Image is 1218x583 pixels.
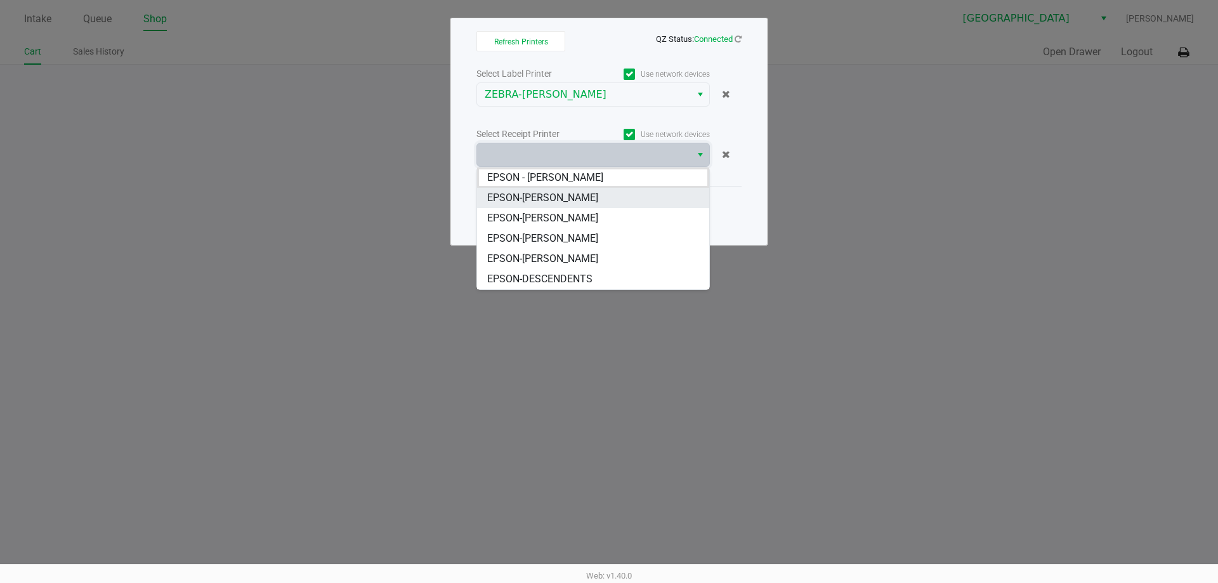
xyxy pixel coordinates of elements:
span: EPSON-[PERSON_NAME] [487,251,598,266]
span: EPSON-DESCENDENTS [487,272,593,287]
button: Select [691,83,709,106]
div: Select Receipt Printer [476,128,593,141]
span: Connected [694,34,733,44]
span: EPSON - [PERSON_NAME] [487,170,603,185]
div: Select Label Printer [476,67,593,81]
span: Web: v1.40.0 [586,571,632,580]
button: Refresh Printers [476,31,565,51]
span: Refresh Printers [494,37,548,46]
span: ZEBRA-[PERSON_NAME] [485,87,683,102]
span: EPSON-[PERSON_NAME] [487,231,598,246]
label: Use network devices [593,69,710,80]
span: QZ Status: [656,34,742,44]
button: Select [691,143,709,166]
span: EPSON-[PERSON_NAME] [487,190,598,206]
label: Use network devices [593,129,710,140]
span: EPSON-[PERSON_NAME] [487,211,598,226]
